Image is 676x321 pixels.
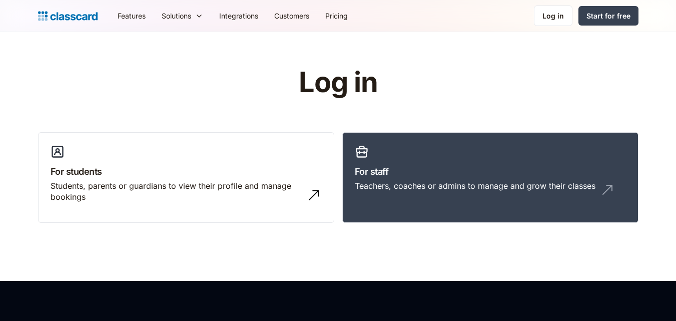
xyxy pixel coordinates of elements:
[51,165,322,178] h3: For students
[38,132,334,223] a: For studentsStudents, parents or guardians to view their profile and manage bookings
[266,5,317,27] a: Customers
[38,9,98,23] a: home
[578,6,638,26] a: Start for free
[317,5,356,27] a: Pricing
[51,180,302,203] div: Students, parents or guardians to view their profile and manage bookings
[542,11,564,21] div: Log in
[154,5,211,27] div: Solutions
[534,6,572,26] a: Log in
[162,11,191,21] div: Solutions
[355,180,595,191] div: Teachers, coaches or admins to manage and grow their classes
[110,5,154,27] a: Features
[342,132,638,223] a: For staffTeachers, coaches or admins to manage and grow their classes
[586,11,630,21] div: Start for free
[355,165,626,178] h3: For staff
[179,67,497,98] h1: Log in
[211,5,266,27] a: Integrations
